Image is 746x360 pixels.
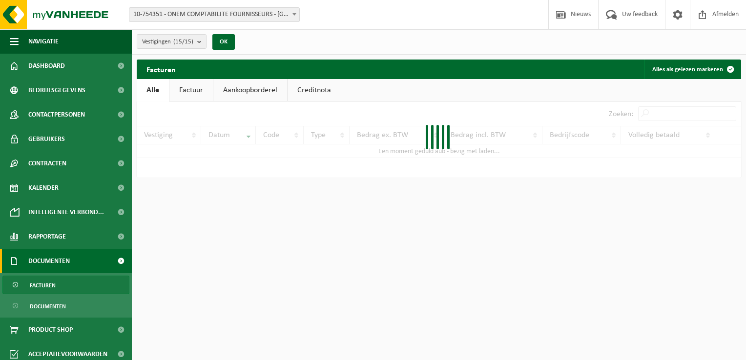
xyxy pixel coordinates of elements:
[288,79,341,101] a: Creditnota
[30,276,56,295] span: Facturen
[28,249,70,273] span: Documenten
[173,39,193,45] count: (15/15)
[137,60,186,79] h2: Facturen
[137,79,169,101] a: Alle
[212,34,235,50] button: OK
[129,7,300,22] span: 10-754351 - ONEM COMPTABILITE FOURNISSEURS - BRUXELLES
[2,297,129,315] a: Documenten
[28,200,104,224] span: Intelligente verbond...
[644,60,740,79] button: Alles als gelezen markeren
[137,34,207,49] button: Vestigingen(15/15)
[30,297,66,316] span: Documenten
[169,79,213,101] a: Factuur
[28,151,66,176] span: Contracten
[129,8,299,21] span: 10-754351 - ONEM COMPTABILITE FOURNISSEURS - BRUXELLES
[2,276,129,294] a: Facturen
[28,318,73,342] span: Product Shop
[142,35,193,49] span: Vestigingen
[28,176,59,200] span: Kalender
[28,29,59,54] span: Navigatie
[28,78,85,102] span: Bedrijfsgegevens
[28,54,65,78] span: Dashboard
[28,224,66,249] span: Rapportage
[213,79,287,101] a: Aankoopborderel
[28,102,85,127] span: Contactpersonen
[28,127,65,151] span: Gebruikers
